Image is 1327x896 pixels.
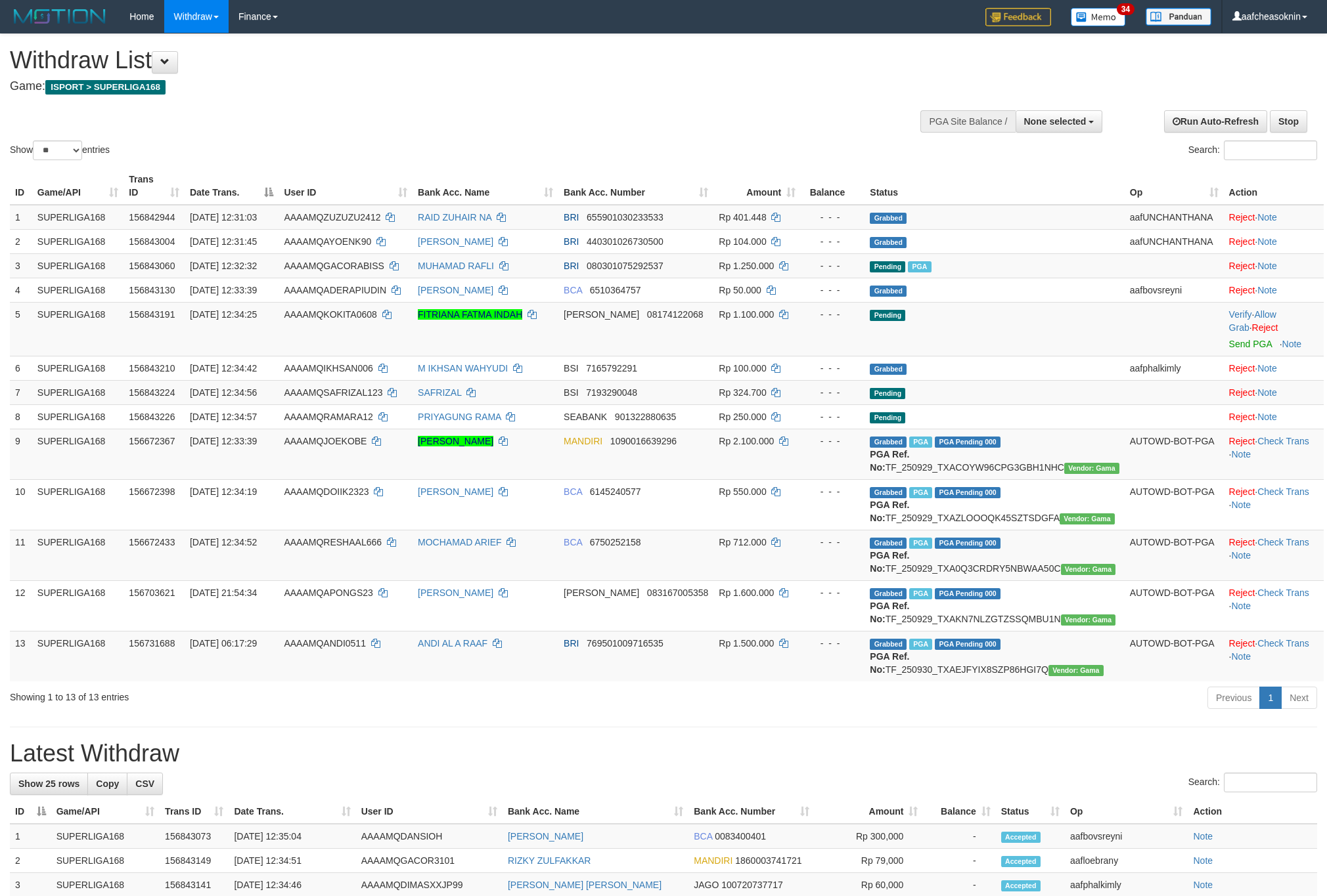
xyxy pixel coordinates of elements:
td: TF_250929_TXAZLOOOQK45SZTSDGFA [865,479,1124,530]
span: Rp 324.700 [719,387,766,398]
td: TF_250930_TXAEJFYIX8SZP86HGI7Q [865,631,1124,681]
span: Copy 6510364757 to clipboard [590,285,641,295]
td: 8 [10,404,32,429]
span: ISPORT > SUPERLIGA168 [45,80,166,95]
span: Marked by aafchhiseyha [909,588,932,599]
span: 156672433 [129,537,175,547]
td: aafphalkimly [1125,356,1224,380]
a: MUHAMAD RAFLI [418,261,494,271]
td: 156843149 [160,849,229,873]
h4: Game: [10,80,872,93]
a: Note [1257,363,1277,373]
span: AAAAMQRAMARA12 [284,412,372,422]
span: Grabbed [870,588,907,599]
a: Check Trans [1257,587,1309,598]
span: BSI [564,387,579,398]
span: Copy 0083400401 to clipboard [715,831,766,842]
a: Reject [1252,322,1278,333]
a: Check Trans [1257,537,1309,547]
span: Vendor URL: https://trx31.1velocity.biz [1061,614,1116,626]
td: TF_250929_TXACOYW96CPG3GBH1NHC [865,429,1124,479]
td: [DATE] 12:35:04 [229,824,355,849]
span: Rp 1.600.000 [719,587,774,598]
input: Search: [1224,140,1317,160]
a: [PERSON_NAME] [418,236,493,247]
b: PGA Ref. No: [870,449,909,473]
span: BCA [694,831,712,842]
span: Rp 250.000 [719,412,766,422]
td: SUPERLIGA168 [32,205,124,230]
td: SUPERLIGA168 [32,530,124,580]
td: · · [1224,631,1324,681]
span: 156672398 [129,486,175,497]
span: Copy 6750252158 to clipboard [590,537,641,547]
td: · [1224,278,1324,302]
td: 5 [10,302,32,356]
span: Pending [870,412,905,423]
th: Op: activate to sort column ascending [1125,167,1224,205]
span: [DATE] 12:34:56 [190,387,257,398]
span: SEABANK [564,412,607,422]
span: Vendor URL: https://trx31.1velocity.biz [1064,463,1119,474]
td: AAAAMQDANSIOH [356,824,503,849]
span: PGA Pending [935,588,1001,599]
span: [DATE] 21:54:34 [190,587,257,598]
b: PGA Ref. No: [870,651,909,675]
span: Copy 1090016639296 to clipboard [610,436,677,446]
td: SUPERLIGA168 [32,380,124,404]
span: [DATE] 12:31:45 [190,236,257,247]
span: Vendor URL: https://trx31.1velocity.biz [1048,665,1104,676]
span: 156843191 [129,309,175,320]
td: AUTOWD-BOT-PGA [1125,580,1224,631]
span: [DATE] 12:33:39 [190,285,257,295]
span: Rp 401.448 [719,212,766,223]
td: 4 [10,278,32,302]
th: Bank Acc. Name: activate to sort column ascending [503,800,688,824]
a: Note [1231,550,1251,561]
a: Copy [87,773,127,795]
div: - - - [806,211,859,224]
span: 156843224 [129,387,175,398]
span: MANDIRI [564,436,602,446]
span: 34 [1117,3,1135,15]
a: Reject [1229,285,1255,295]
th: Action [1224,167,1324,205]
span: Marked by aafsoycanthlai [909,538,932,549]
span: Grabbed [870,286,907,297]
a: Reject [1229,261,1255,271]
span: Marked by aafsoycanthlai [909,487,932,498]
a: Send PGA [1229,339,1272,349]
a: Note [1193,831,1213,842]
span: AAAAMQKOKITA0608 [284,309,376,320]
img: Feedback.jpg [985,8,1051,26]
span: Copy 7165792291 to clipboard [586,363,637,373]
span: [DATE] 12:34:25 [190,309,257,320]
span: Pending [870,310,905,321]
td: 13 [10,631,32,681]
span: Marked by aafromsomean [909,639,932,650]
a: PRIYAGUNG RAMA [418,412,501,422]
span: AAAAMQGACORABISS [284,261,384,271]
td: 3 [10,253,32,278]
td: AUTOWD-BOT-PGA [1125,530,1224,580]
a: RIZKY ZULFAKKAR [508,855,591,866]
span: [DATE] 12:34:19 [190,486,257,497]
td: 7 [10,380,32,404]
span: AAAAMQANDI0511 [284,638,366,649]
span: AAAAMQRESHAAL666 [284,537,382,547]
span: PGA Pending [935,437,1001,448]
b: PGA Ref. No: [870,500,909,523]
span: 156843130 [129,285,175,295]
span: AAAAMQJOEKOBE [284,436,367,446]
select: Showentries [33,140,82,160]
td: 9 [10,429,32,479]
span: [PERSON_NAME] [564,587,639,598]
span: None selected [1024,116,1087,127]
td: 2 [10,229,32,253]
span: Copy 6145240577 to clipboard [590,486,641,497]
th: Bank Acc. Number: activate to sort column ascending [688,800,815,824]
span: Copy 7193290048 to clipboard [586,387,637,398]
th: Action [1188,800,1317,824]
div: - - - [806,485,859,498]
a: Reject [1229,363,1255,373]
